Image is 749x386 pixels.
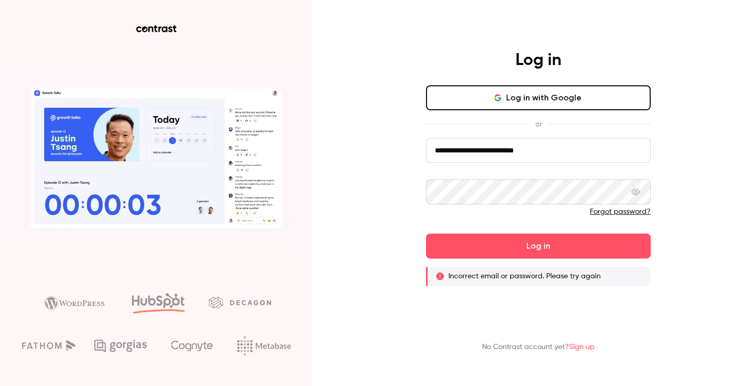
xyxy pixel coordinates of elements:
button: Log in with Google [426,85,651,110]
a: Forgot password? [590,208,651,215]
span: or [530,119,547,130]
p: No Contrast account yet? [482,342,595,353]
h4: Log in [515,50,561,71]
a: Sign up [569,343,595,351]
p: Incorrect email or password. Please try again [448,271,601,281]
button: Log in [426,234,651,259]
img: decagon [209,297,271,308]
